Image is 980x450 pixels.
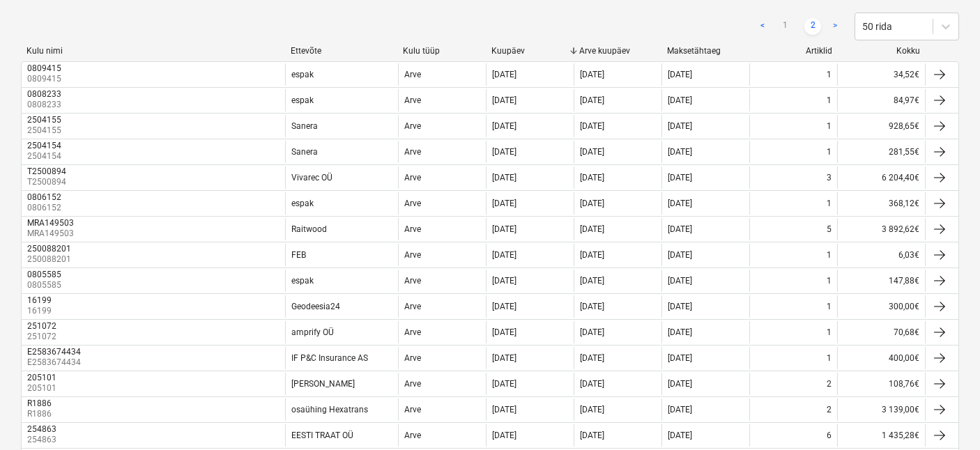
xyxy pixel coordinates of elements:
[27,408,54,420] p: R1886
[27,218,74,228] div: MRA149503
[291,276,314,286] div: espak
[404,147,421,157] div: Arve
[668,353,692,363] div: [DATE]
[837,321,925,343] div: 70,68€
[404,302,421,311] div: Arve
[492,379,516,389] div: [DATE]
[837,373,925,395] div: 108,76€
[27,270,61,279] div: 0805585
[291,70,314,79] div: espak
[755,46,832,56] div: Artiklid
[404,276,421,286] div: Arve
[27,202,64,214] p: 0806152
[27,424,56,434] div: 254863
[668,250,692,260] div: [DATE]
[827,199,832,208] div: 1
[668,302,692,311] div: [DATE]
[492,327,516,337] div: [DATE]
[291,302,340,311] div: Geodeesia24
[580,70,604,79] div: [DATE]
[837,295,925,318] div: 300,00€
[580,430,604,440] div: [DATE]
[580,121,604,131] div: [DATE]
[404,173,421,183] div: Arve
[404,353,421,363] div: Arve
[668,199,692,208] div: [DATE]
[291,95,314,105] div: espak
[827,70,832,79] div: 1
[27,125,64,137] p: 2504155
[492,353,516,363] div: [DATE]
[827,250,832,260] div: 1
[580,147,604,157] div: [DATE]
[580,199,604,208] div: [DATE]
[27,434,59,446] p: 254863
[27,305,54,317] p: 16199
[827,353,832,363] div: 1
[27,398,52,408] div: R1886
[27,150,64,162] p: 2504154
[837,166,925,189] div: 6 204,40€
[27,321,56,331] div: 251072
[27,254,74,265] p: 250088201
[827,95,832,105] div: 1
[27,63,61,73] div: 0809415
[404,95,421,105] div: Arve
[27,382,59,394] p: 205101
[668,430,692,440] div: [DATE]
[291,379,355,389] div: [PERSON_NAME]
[291,353,368,363] div: IF P&C Insurance AS
[837,270,925,292] div: 147,88€
[580,405,604,414] div: [DATE]
[837,218,925,240] div: 3 892,62€
[291,147,318,157] div: Sanera
[27,166,66,176] div: T2500894
[404,224,421,234] div: Arve
[27,192,61,202] div: 0806152
[667,46,744,56] div: Maksetähtaeg
[580,224,604,234] div: [DATE]
[668,121,692,131] div: [DATE]
[492,70,516,79] div: [DATE]
[404,430,421,440] div: Arve
[668,224,692,234] div: [DATE]
[491,46,568,56] div: Kuupäev
[492,199,516,208] div: [DATE]
[27,176,69,188] p: T2500894
[827,302,832,311] div: 1
[668,327,692,337] div: [DATE]
[668,70,692,79] div: [DATE]
[26,46,280,56] div: Kulu nimi
[827,18,843,35] a: Next page
[580,173,604,183] div: [DATE]
[804,18,821,35] a: Page 2 is your current page
[837,192,925,215] div: 368,12€
[827,276,832,286] div: 1
[492,147,516,157] div: [DATE]
[580,276,604,286] div: [DATE]
[291,250,306,260] div: FEB
[580,95,604,105] div: [DATE]
[27,141,61,150] div: 2504154
[837,115,925,137] div: 928,65€
[27,89,61,99] div: 0808233
[843,46,920,56] div: Kokku
[27,347,81,357] div: E2583674434
[27,357,84,368] p: E2583674434
[27,73,64,85] p: 0809415
[580,302,604,311] div: [DATE]
[668,405,692,414] div: [DATE]
[827,379,832,389] div: 2
[27,244,71,254] div: 250088201
[403,46,480,56] div: Kulu tüüp
[776,18,793,35] a: Page 1
[754,18,771,35] a: Previous page
[837,424,925,447] div: 1 435,28€
[827,405,832,414] div: 2
[492,405,516,414] div: [DATE]
[579,46,656,56] div: Arve kuupäev
[492,302,516,311] div: [DATE]
[404,70,421,79] div: Arve
[291,224,327,234] div: Raitwood
[404,405,421,414] div: Arve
